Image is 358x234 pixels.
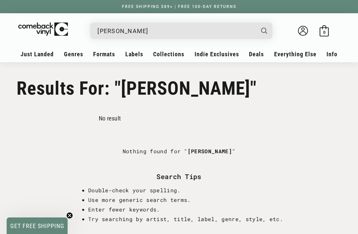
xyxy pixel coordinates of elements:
[256,23,273,39] button: Search
[125,51,143,58] span: Labels
[97,24,255,38] input: When autocomplete results are available use up and down arrows to review and enter to select
[115,4,243,9] a: FREE SHIPPING $89+ | FREE 100-DAY RETURNS
[327,51,337,58] span: Info
[88,195,283,205] li: Use more generic search terms.
[99,115,121,122] p: No result
[274,51,317,58] span: Everything Else
[88,186,283,195] li: Double-check your spelling.
[17,77,341,99] h1: Results For: "[PERSON_NAME]"
[93,51,115,58] span: Formats
[90,23,272,39] div: Search
[64,51,83,58] span: Genres
[123,123,236,173] div: Nothing found for " "
[21,51,54,58] span: Just Landed
[10,222,64,229] span: GET FREE SHIPPING
[195,51,239,58] span: Indie Exclusives
[88,205,283,214] li: Enter fewer keywords.
[88,214,283,224] li: Try searching by artist, title, label, genre, style, etc.
[249,51,264,58] span: Deals
[153,51,184,58] span: Collections
[7,217,68,234] div: GET FREE SHIPPINGClose teaser
[66,212,73,219] button: Close teaser
[188,148,232,155] b: [PERSON_NAME]
[75,172,283,180] div: Search Tips
[323,30,326,35] span: 0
